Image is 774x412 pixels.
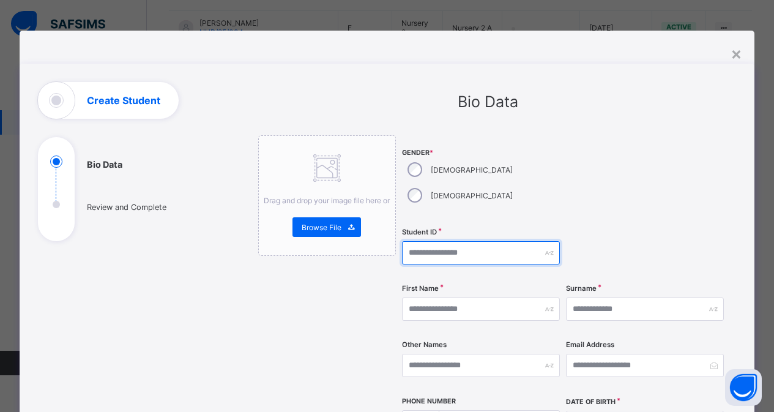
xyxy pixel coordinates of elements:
[458,92,518,111] span: Bio Data
[302,223,341,232] span: Browse File
[566,398,616,406] label: Date of Birth
[402,284,439,293] label: First Name
[258,135,396,256] div: Drag and drop your image file here orBrowse File
[87,96,160,105] h1: Create Student
[725,369,762,406] button: Open asap
[566,340,614,349] label: Email Address
[402,149,560,157] span: Gender
[264,196,390,205] span: Drag and drop your image file here or
[402,340,447,349] label: Other Names
[731,43,742,64] div: ×
[402,397,456,405] label: Phone Number
[431,191,513,200] label: [DEMOGRAPHIC_DATA]
[566,284,597,293] label: Surname
[431,165,513,174] label: [DEMOGRAPHIC_DATA]
[402,228,437,236] label: Student ID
